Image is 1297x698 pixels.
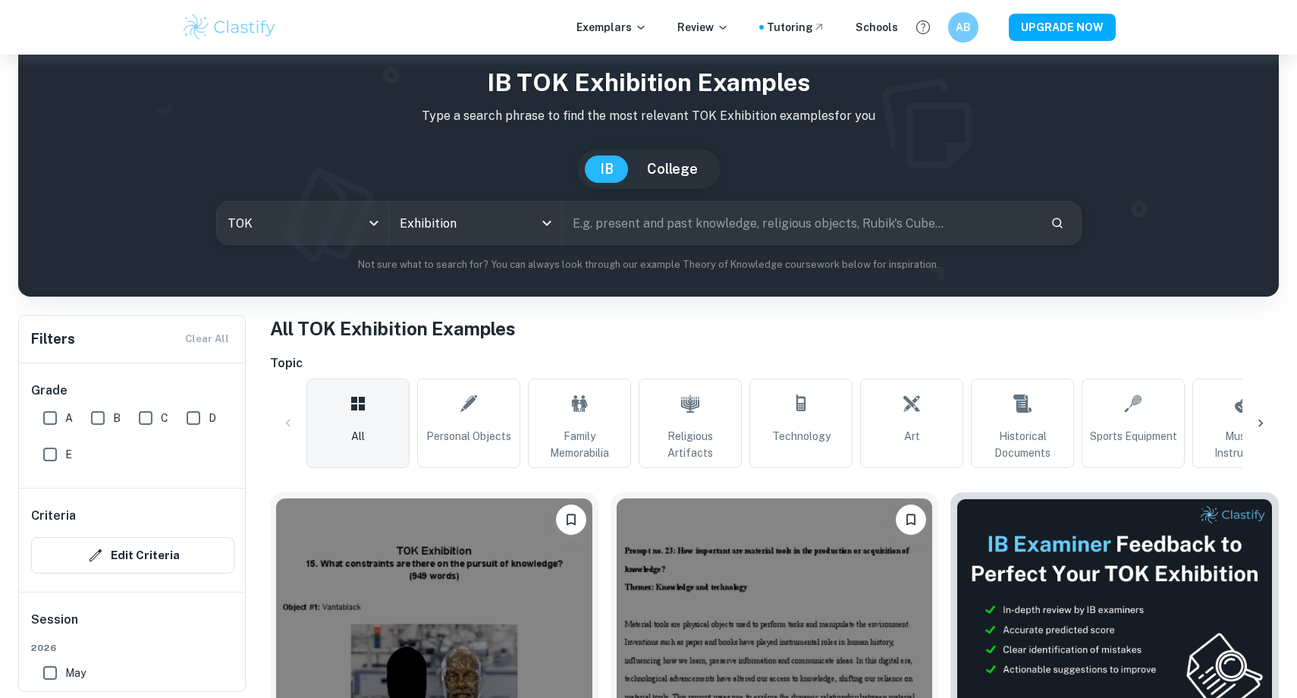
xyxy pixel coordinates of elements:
[217,202,389,244] div: TOK
[978,428,1067,461] span: Historical Documents
[1090,428,1177,445] span: Sports Equipment
[1044,210,1070,236] button: Search
[585,156,629,183] button: IB
[645,428,735,461] span: Religious Artifacts
[426,428,511,445] span: Personal Objects
[30,64,1267,101] h1: IB TOK Exhibition examples
[30,107,1267,125] p: Type a search phrase to find the most relevant TOK Exhibition examples for you
[270,354,1279,373] h6: Topic
[856,19,898,36] a: Schools
[31,382,234,400] h6: Grade
[632,156,713,183] button: College
[270,315,1279,342] h1: All TOK Exhibition Examples
[910,14,936,40] button: Help and Feedback
[948,12,978,42] button: AB
[677,19,729,36] p: Review
[351,428,365,445] span: All
[576,19,647,36] p: Exemplars
[113,410,121,426] span: B
[65,665,86,681] span: May
[65,410,73,426] span: A
[535,428,624,461] span: Family Memorabilia
[896,505,926,535] button: Bookmark
[30,257,1267,272] p: Not sure what to search for? You can always look through our example Theory of Knowledge coursewo...
[562,202,1038,244] input: E.g. present and past knowledge, religious objects, Rubik's Cube...
[556,505,586,535] button: Bookmark
[389,202,561,244] div: Exhibition
[181,12,278,42] img: Clastify logo
[772,428,831,445] span: Technology
[31,507,76,525] h6: Criteria
[31,329,75,350] h6: Filters
[1009,14,1116,41] button: UPGRADE NOW
[161,410,168,426] span: C
[904,428,920,445] span: Art
[767,19,825,36] a: Tutoring
[955,19,972,36] h6: AB
[31,611,234,641] h6: Session
[31,537,234,574] button: Edit Criteria
[65,446,72,463] span: E
[31,641,234,655] span: 2026
[209,410,216,426] span: D
[1199,428,1289,461] span: Musical Instruments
